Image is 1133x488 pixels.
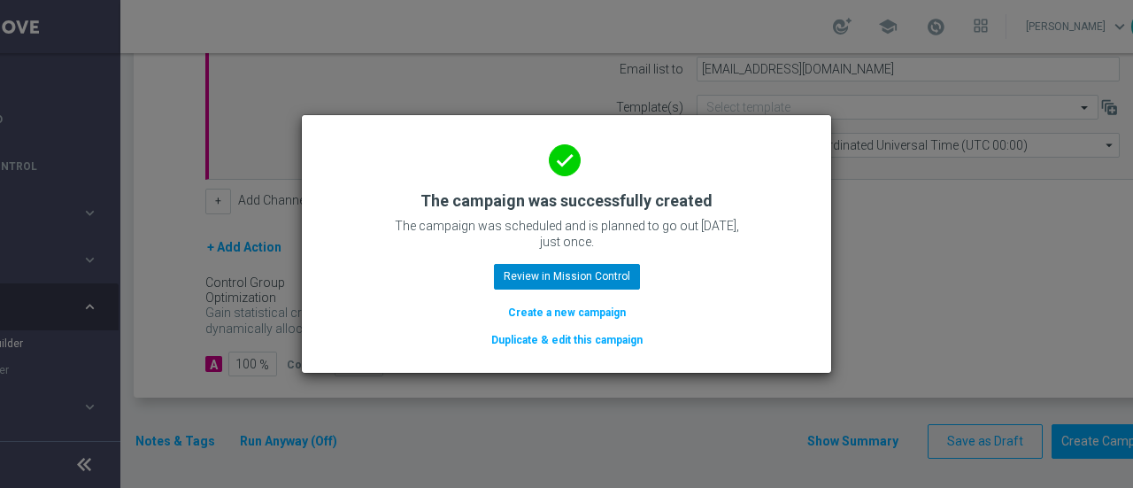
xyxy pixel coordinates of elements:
p: The campaign was scheduled and is planned to go out [DATE], just once. [389,218,744,250]
button: Duplicate & edit this campaign [489,330,644,350]
i: done [549,144,581,176]
button: Review in Mission Control [494,264,640,289]
h2: The campaign was successfully created [420,190,713,212]
button: Create a new campaign [506,303,628,322]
